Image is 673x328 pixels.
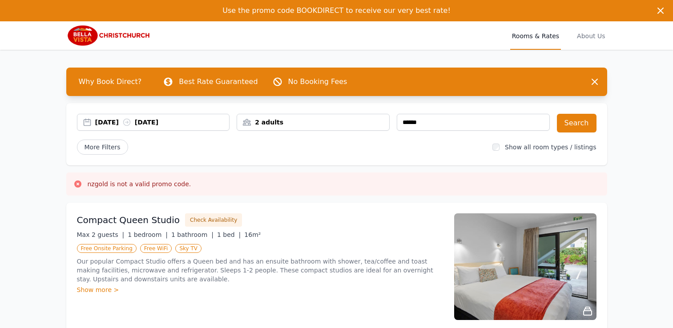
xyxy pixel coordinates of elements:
[140,244,172,253] span: Free WiFi
[77,285,443,294] div: Show more >
[244,231,261,238] span: 16m²
[77,257,443,284] p: Our popular Compact Studio offers a Queen bed and has an ensuite bathroom with shower, tea/coffee...
[95,118,230,127] div: [DATE] [DATE]
[128,231,168,238] span: 1 bedroom |
[222,6,451,15] span: Use the promo code BOOKDIRECT to receive our very best rate!
[557,114,596,132] button: Search
[77,244,137,253] span: Free Onsite Parking
[77,231,125,238] span: Max 2 guests |
[77,140,128,155] span: More Filters
[217,231,241,238] span: 1 bed |
[185,213,242,227] button: Check Availability
[288,76,347,87] p: No Booking Fees
[505,144,596,151] label: Show all room types / listings
[575,21,607,50] a: About Us
[175,244,201,253] span: Sky TV
[88,180,191,188] h3: nzgold is not a valid promo code.
[179,76,258,87] p: Best Rate Guaranteed
[237,118,389,127] div: 2 adults
[77,214,180,226] h3: Compact Queen Studio
[510,21,561,50] a: Rooms & Rates
[72,73,149,91] span: Why Book Direct?
[171,231,214,238] span: 1 bathroom |
[66,25,152,46] img: Bella Vista Christchurch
